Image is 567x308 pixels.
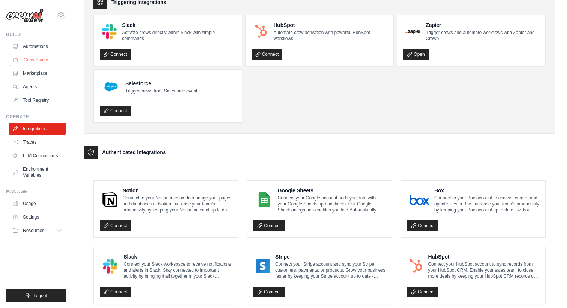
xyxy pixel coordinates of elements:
[278,187,385,194] h4: Google Sheets
[102,78,120,96] img: Salesforce Logo
[407,220,438,231] a: Connect
[122,21,236,29] h4: Slack
[102,259,118,274] img: Slack Logo
[123,187,232,194] h4: Notion
[273,30,387,42] p: Automate crew activation with powerful HubSpot workflows
[6,289,66,302] button: Logout
[407,287,438,297] a: Connect
[9,211,66,223] a: Settings
[275,253,385,260] h4: Stripe
[253,287,285,297] a: Connect
[426,21,539,29] h4: Zapier
[102,149,166,156] h3: Authenticated Integrations
[10,54,66,66] a: Crew Studio
[9,163,66,181] a: Environment Variables
[434,187,539,194] h4: Box
[102,192,117,207] img: Notion Logo
[252,49,283,60] a: Connect
[100,220,131,231] a: Connect
[6,9,43,23] img: Logo
[9,123,66,135] a: Integrations
[100,287,131,297] a: Connect
[405,29,420,34] img: Zapier Logo
[403,49,428,60] a: Open
[9,225,66,237] button: Resources
[9,94,66,106] a: Tool Registry
[9,150,66,162] a: LLM Connections
[100,49,131,60] a: Connect
[6,189,66,195] div: Manage
[102,24,117,39] img: Slack Logo
[9,67,66,79] a: Marketplace
[426,30,539,42] p: Trigger crews and automate workflows with Zapier and CrewAI
[9,198,66,210] a: Usage
[275,261,385,279] p: Connect your Stripe account and sync your Stripe customers, payments, or products. Grow your busi...
[123,195,232,213] p: Connect to your Notion account to manage your pages and databases in Notion. Increase your team’s...
[6,31,66,37] div: Build
[100,106,131,116] a: Connect
[256,192,273,207] img: Google Sheets Logo
[9,136,66,148] a: Traces
[33,293,47,299] span: Logout
[122,30,236,42] p: Activate crews directly within Slack with simple commands
[9,81,66,93] a: Agents
[256,259,270,274] img: Stripe Logo
[123,261,232,279] p: Connect your Slack workspace to receive notifications and alerts in Slack. Stay connected to impo...
[123,253,232,260] h4: Slack
[409,259,423,274] img: HubSpot Logo
[409,192,429,207] img: Box Logo
[6,114,66,120] div: Operate
[254,24,268,39] img: HubSpot Logo
[428,261,539,279] p: Connect your HubSpot account to sync records from your HubSpot CRM. Enable your sales team to clo...
[278,195,385,213] p: Connect your Google account and sync data with your Google Sheets spreadsheets. Our Google Sheets...
[253,220,285,231] a: Connect
[23,228,44,234] span: Resources
[434,195,539,213] p: Connect to your Box account to access, create, and update files in Box. Increase your team’s prod...
[428,253,539,260] h4: HubSpot
[125,88,199,94] p: Trigger crews from Salesforce events
[273,21,387,29] h4: HubSpot
[125,80,199,87] h4: Salesforce
[9,40,66,52] a: Automations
